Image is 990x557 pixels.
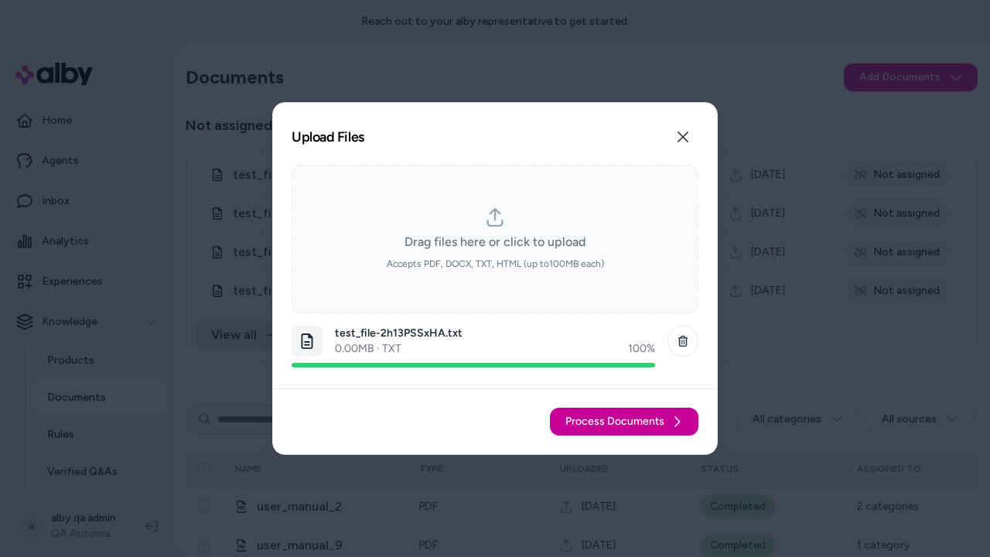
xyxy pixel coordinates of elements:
[292,320,698,374] li: dropzone-file-list-item
[335,326,655,341] p: test_file-2h13PSSxHA.txt
[565,414,664,429] span: Process Documents
[292,165,698,313] div: dropzone
[550,408,698,436] button: Process Documents
[405,233,585,251] span: Drag files here or click to upload
[292,130,364,144] h2: Upload Files
[387,258,604,270] span: Accepts PDF, DOCX, TXT, HTML (up to 100 MB each)
[628,341,655,357] div: 100 %
[335,341,401,357] p: 0.00 MB · TXT
[292,320,698,436] ol: dropzone-file-list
